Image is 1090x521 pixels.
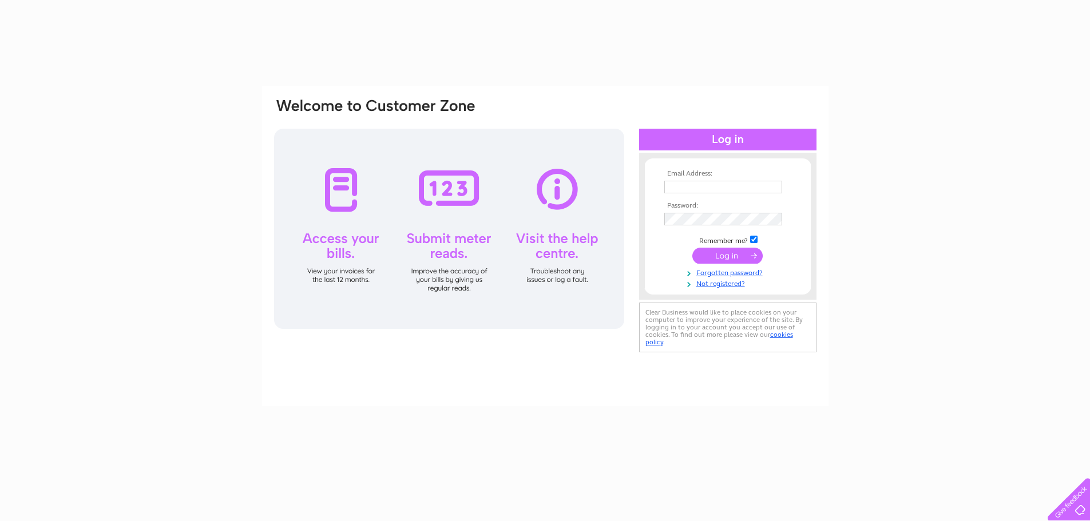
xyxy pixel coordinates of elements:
a: cookies policy [645,331,793,346]
input: Submit [692,248,763,264]
th: Password: [661,202,794,210]
a: Not registered? [664,277,794,288]
div: Clear Business would like to place cookies on your computer to improve your experience of the sit... [639,303,816,352]
th: Email Address: [661,170,794,178]
a: Forgotten password? [664,267,794,277]
td: Remember me? [661,234,794,245]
